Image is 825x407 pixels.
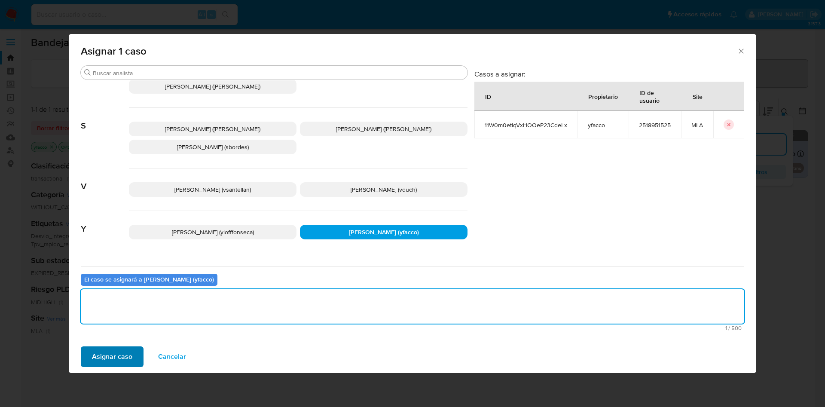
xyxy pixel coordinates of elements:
[165,125,260,133] span: [PERSON_NAME] ([PERSON_NAME])
[300,225,467,239] div: [PERSON_NAME] (yfacco)
[84,275,214,284] b: El caso se asignará a [PERSON_NAME] (yfacco)
[682,86,713,107] div: Site
[129,225,296,239] div: [PERSON_NAME] (ylofffonseca)
[474,70,744,78] h3: Casos a asignar:
[177,143,249,151] span: [PERSON_NAME] (sbordes)
[737,47,745,55] button: Cerrar ventana
[639,121,671,129] span: 2518951525
[84,69,91,76] button: Buscar
[93,69,464,77] input: Buscar analista
[349,228,419,236] span: [PERSON_NAME] (yfacco)
[174,185,251,194] span: [PERSON_NAME] (vsantellan)
[724,119,734,130] button: icon-button
[81,108,129,131] span: S
[129,122,296,136] div: [PERSON_NAME] ([PERSON_NAME])
[147,346,197,367] button: Cancelar
[485,121,567,129] span: 11W0m0etIqVxHOOeP23CdeLx
[588,121,618,129] span: yfacco
[351,185,417,194] span: [PERSON_NAME] (vduch)
[172,228,254,236] span: [PERSON_NAME] (ylofffonseca)
[92,347,132,366] span: Asignar caso
[165,82,260,91] span: [PERSON_NAME] ([PERSON_NAME])
[69,34,756,373] div: assign-modal
[129,79,296,94] div: [PERSON_NAME] ([PERSON_NAME])
[300,122,467,136] div: [PERSON_NAME] ([PERSON_NAME])
[81,346,144,367] button: Asignar caso
[691,121,703,129] span: MLA
[129,140,296,154] div: [PERSON_NAME] (sbordes)
[81,168,129,192] span: V
[475,86,501,107] div: ID
[81,46,737,56] span: Asignar 1 caso
[300,182,467,197] div: [PERSON_NAME] (vduch)
[578,86,628,107] div: Propietario
[129,182,296,197] div: [PERSON_NAME] (vsantellan)
[629,82,681,110] div: ID de usuario
[158,347,186,366] span: Cancelar
[83,325,742,331] span: Máximo 500 caracteres
[81,211,129,234] span: Y
[336,125,431,133] span: [PERSON_NAME] ([PERSON_NAME])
